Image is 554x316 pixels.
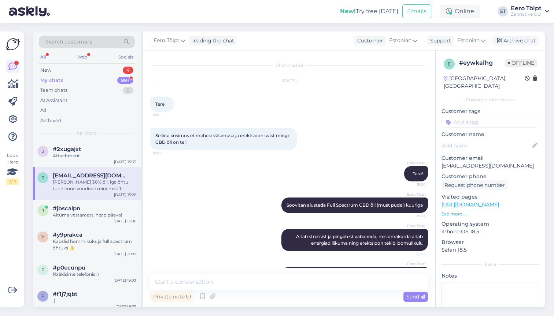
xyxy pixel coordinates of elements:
[498,6,508,16] div: ET
[398,213,426,219] span: 15:24
[114,278,136,283] div: [DATE] 19:03
[41,234,44,240] span: y
[442,228,539,236] p: iPhone OS 18.5
[53,291,77,297] span: #f1j7jqbt
[115,304,136,309] div: [DATE] 8:35
[53,205,80,212] span: #jbscalpn
[114,218,136,224] div: [DATE] 13:06
[41,267,45,272] span: p
[150,78,428,84] div: [DATE]
[123,87,133,94] div: 0
[77,130,97,136] span: My chats
[340,7,399,16] div: Try free [DATE]:
[6,152,19,185] div: Look Here
[442,142,531,150] input: Add name
[114,251,136,257] div: [DATE] 20:19
[398,192,426,197] span: Eero Tölpt
[442,180,508,190] div: Request phone number
[189,37,234,45] div: leading the chat
[442,162,539,170] p: [EMAIL_ADDRESS][DOMAIN_NAME]
[442,261,539,268] div: Extra
[442,201,499,208] a: [URL][DOMAIN_NAME]
[42,208,44,213] span: j
[76,52,89,62] div: Web
[442,117,539,128] input: Add a tag
[154,37,180,45] span: Eero Tölpt
[442,108,539,115] p: Customer tags
[114,192,136,197] div: [DATE] 15:26
[53,212,136,218] div: Aitüma vastamast, head päeva!
[123,67,133,74] div: 4
[53,179,136,192] div: [PERSON_NAME] 30% õli, iga õhtu tund enne voodisse minemist 1 [PERSON_NAME] 15kg kehakaalu kohta
[398,261,426,267] span: Eero Tölpt
[442,246,539,254] p: Safari 18.5
[53,172,129,179] span: ranaj30@hotmail.com
[42,148,44,154] span: 2
[442,238,539,246] p: Browser
[117,77,133,84] div: 99+
[40,67,51,74] div: New
[152,150,180,156] span: 15:06
[459,59,505,67] div: # eywkalhg
[155,101,165,107] span: Tere
[442,131,539,138] p: Customer name
[41,175,45,180] span: r
[40,97,67,104] div: AI Assistant
[398,182,426,187] span: 15:24
[398,251,426,257] span: 15:25
[440,5,480,18] div: Online
[40,87,67,94] div: Team chats
[442,272,539,280] p: Notes
[442,193,539,201] p: Visited pages
[448,61,451,67] span: e
[442,173,539,180] p: Customer phone
[40,107,47,114] div: All
[155,133,290,145] span: Selline küsimus et mehele väsimuse ja erektsiooni vast mingi CBD õli on teil
[53,232,82,238] span: #y9prakca
[53,271,136,278] div: Rääkisime telefonis :)
[457,37,480,45] span: Estonian
[39,52,47,62] div: All
[444,75,525,90] div: [GEOGRAPHIC_DATA], [GEOGRAPHIC_DATA]
[150,62,428,69] div: Chat started
[354,37,383,45] div: Customer
[413,171,423,176] span: Tere!
[511,11,542,17] div: Zennative OÜ
[492,36,539,46] div: Archive chat
[150,292,193,302] div: Private note
[114,159,136,165] div: [DATE] 15:37
[40,77,63,84] div: My chats
[287,202,423,208] span: Soovitan alustada Full Spectrum CBD õli (must pudel) kuuriga
[442,220,539,228] p: Operating system
[6,37,20,51] img: Askly Logo
[53,153,136,159] div: Attachment
[45,38,92,46] span: Search customers
[40,117,62,124] div: Archived
[6,178,19,185] div: 2 / 3
[406,293,425,300] span: Send
[398,160,426,166] span: Eero Tölpt
[442,97,539,103] div: Customer information
[53,297,136,304] div: :)
[511,5,542,11] div: Eero Tölpt
[505,59,537,67] span: Offline
[41,293,44,299] span: f
[296,234,424,246] span: Aitab stressist ja pingetest vabaneda, mis omakorda aitab energiad liikuma ning erektsioon tekib ...
[398,223,426,229] span: Eero Tölpt
[427,37,451,45] div: Support
[402,4,431,18] button: Emails
[340,8,356,15] b: New!
[53,146,81,153] span: #2xugajxt
[53,264,85,271] span: #p0ecunpu
[442,154,539,162] p: Customer email
[511,5,550,17] a: Eero TölptZennative OÜ
[152,112,180,118] span: 15:05
[442,211,539,217] p: See more ...
[389,37,411,45] span: Estonian
[53,238,136,251] div: Kapslid hommikuks ja full spectrum õhtuks 👌
[117,52,135,62] div: Socials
